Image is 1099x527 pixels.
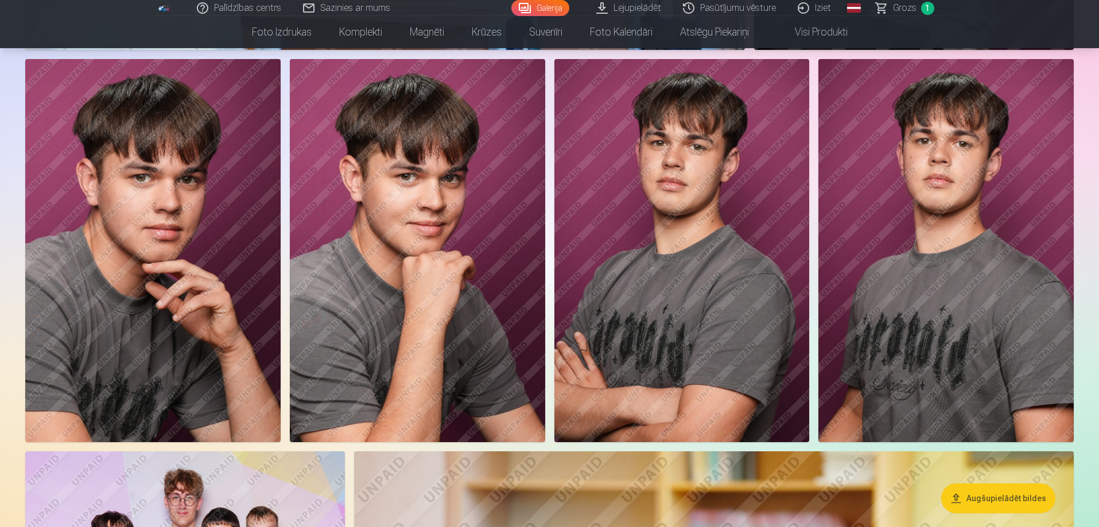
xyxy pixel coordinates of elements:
a: Krūzes [458,16,515,48]
button: Augšupielādēt bildes [941,483,1055,513]
a: Foto kalendāri [576,16,666,48]
a: Foto izdrukas [238,16,325,48]
span: Grozs [893,1,917,15]
a: Magnēti [396,16,458,48]
a: Komplekti [325,16,396,48]
a: Suvenīri [515,16,576,48]
span: 1 [921,2,934,15]
a: Atslēgu piekariņi [666,16,763,48]
img: /fa1 [158,5,171,11]
a: Visi produkti [763,16,861,48]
